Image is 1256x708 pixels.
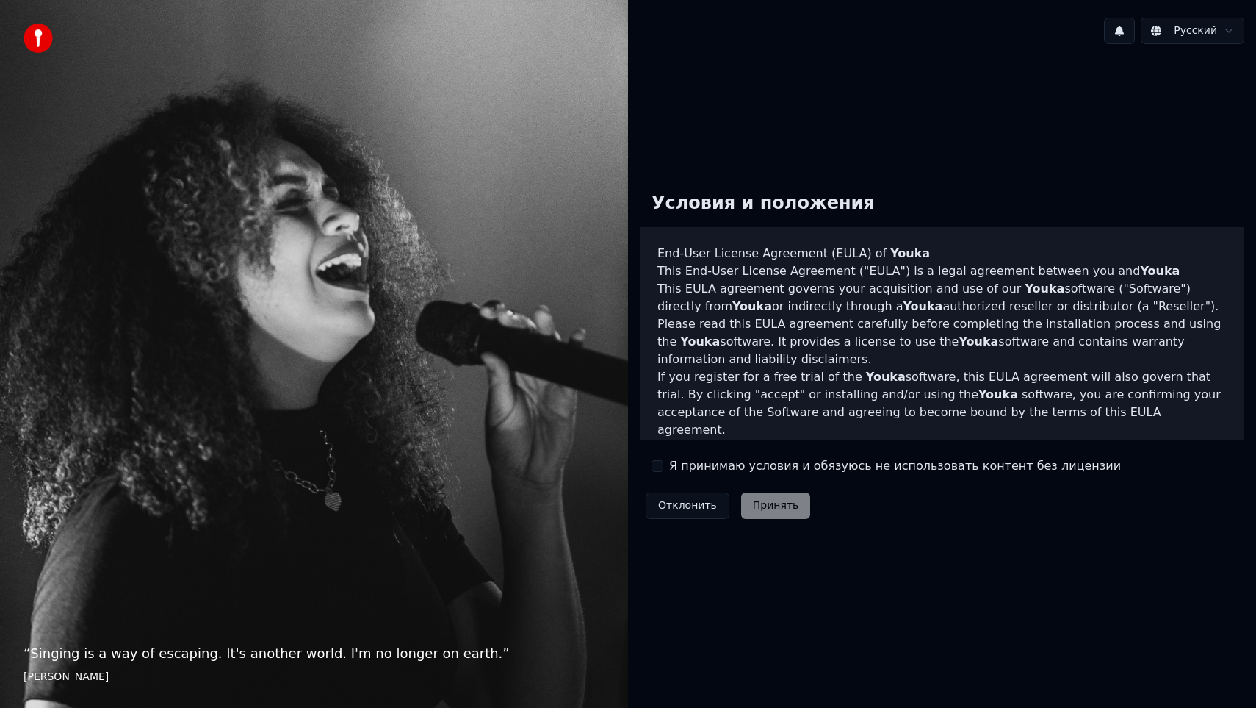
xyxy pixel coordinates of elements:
img: youka [24,24,53,53]
span: Youka [890,246,930,260]
span: Youka [1025,282,1064,296]
footer: [PERSON_NAME] [24,670,604,684]
span: Youka [959,335,998,348]
p: Please read this EULA agreement carefully before completing the installation process and using th... [657,315,1227,368]
p: If you are entering into this EULA agreement on behalf of a company or other legal entity, you re... [657,439,1227,527]
h3: End-User License Agreement (EULA) of [657,245,1227,262]
span: Youka [903,299,942,313]
p: This End-User License Agreement ("EULA") is a legal agreement between you and [657,262,1227,280]
label: Я принимаю условия и обязуюсь не использовать контент без лицензии [669,457,1121,475]
span: Youka [866,370,906,384]
button: Отклонить [646,493,729,519]
p: If you register for a free trial of the software, this EULA agreement will also govern that trial... [657,368,1227,439]
span: Youka [732,299,772,313]
p: “ Singing is a way of escaping. It's another world. I'm no longer on earth. ” [24,643,604,664]
div: Условия и положения [640,180,887,227]
p: This EULA agreement governs your acquisition and use of our software ("Software") directly from o... [657,280,1227,315]
span: Youka [1140,264,1180,278]
span: Youka [680,335,720,348]
span: Youka [978,387,1018,401]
